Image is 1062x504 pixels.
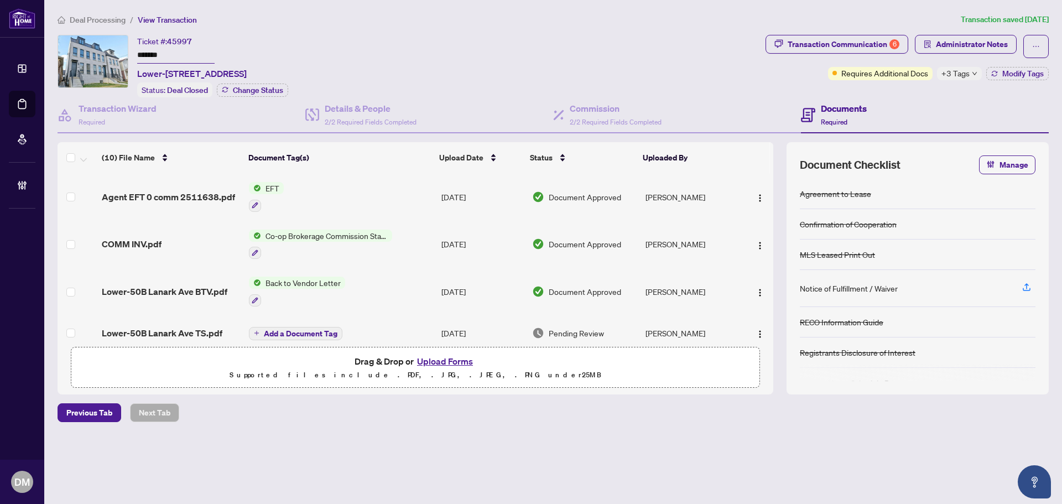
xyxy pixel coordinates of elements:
span: (10) File Name [102,152,155,164]
span: Document Approved [549,238,621,250]
button: Status IconEFT [249,182,284,212]
button: Logo [751,235,769,253]
td: [DATE] [437,221,528,268]
img: Logo [756,330,764,339]
h4: Commission [570,102,662,115]
div: Status: [137,82,212,97]
img: Logo [756,194,764,202]
button: Next Tab [130,403,179,422]
td: [DATE] [437,173,528,221]
div: Agreement to Lease [800,188,871,200]
span: Pending Review [549,327,604,339]
img: Status Icon [249,230,261,242]
th: (10) File Name [97,142,244,173]
td: [PERSON_NAME] [641,221,741,268]
img: Document Status [532,191,544,203]
span: solution [924,40,931,48]
span: Deal Closed [167,85,208,95]
span: Drag & Drop or [355,354,476,368]
p: Supported files include .PDF, .JPG, .JPEG, .PNG under 25 MB [78,368,753,382]
span: Co-op Brokerage Commission Statement [261,230,392,242]
span: 2/2 Required Fields Completed [570,118,662,126]
span: Agent EFT 0 comm 2511638.pdf [102,190,235,204]
li: / [130,13,133,26]
button: Previous Tab [58,403,121,422]
span: Add a Document Tag [264,330,337,337]
img: logo [9,8,35,29]
span: COMM INV.pdf [102,237,162,251]
span: ellipsis [1032,43,1040,50]
div: Notice of Fulfillment / Waiver [800,282,898,294]
span: Document Approved [549,285,621,298]
span: Lower-50B Lanark Ave TS.pdf [102,326,222,340]
button: Open asap [1018,465,1051,498]
span: DM [14,474,30,490]
h4: Transaction Wizard [79,102,157,115]
th: Document Tag(s) [244,142,435,173]
span: Deal Processing [70,15,126,25]
td: [DATE] [437,268,528,315]
span: Change Status [233,86,283,94]
span: Lower-50B Lanark Ave BTV.pdf [102,285,227,298]
button: Add a Document Tag [249,326,342,340]
button: Modify Tags [986,67,1049,80]
img: Logo [756,288,764,297]
span: Required [821,118,847,126]
span: Upload Date [439,152,483,164]
button: Administrator Notes [915,35,1017,54]
span: Lower-[STREET_ADDRESS] [137,67,247,80]
span: Administrator Notes [936,35,1008,53]
span: Document Approved [549,191,621,203]
span: View Transaction [138,15,197,25]
span: plus [254,330,259,336]
div: Registrants Disclosure of Interest [800,346,915,358]
h4: Details & People [325,102,417,115]
button: Status IconCo-op Brokerage Commission Statement [249,230,392,259]
button: Add a Document Tag [249,327,342,340]
button: Logo [751,283,769,300]
td: [PERSON_NAME] [641,315,741,351]
img: Document Status [532,327,544,339]
span: Status [530,152,553,164]
button: Transaction Communication6 [766,35,908,54]
button: Logo [751,188,769,206]
img: Document Status [532,285,544,298]
img: Logo [756,241,764,250]
span: Drag & Drop orUpload FormsSupported files include .PDF, .JPG, .JPEG, .PNG under25MB [71,347,759,388]
span: Manage [999,156,1028,174]
th: Upload Date [435,142,525,173]
button: Logo [751,324,769,342]
th: Status [525,142,638,173]
article: Transaction saved [DATE] [961,13,1049,26]
span: EFT [261,182,284,194]
span: 45997 [167,37,192,46]
span: Back to Vendor Letter [261,277,345,289]
span: home [58,16,65,24]
td: [PERSON_NAME] [641,268,741,315]
img: IMG-C12054139_1.jpg [58,35,128,87]
div: Confirmation of Cooperation [800,218,897,230]
th: Uploaded By [638,142,738,173]
span: 2/2 Required Fields Completed [325,118,417,126]
button: Upload Forms [414,354,476,368]
img: Status Icon [249,277,261,289]
div: Transaction Communication [788,35,899,53]
div: 6 [889,39,899,49]
span: Modify Tags [1002,70,1044,77]
span: down [972,71,977,76]
div: Ticket #: [137,35,192,48]
div: RECO Information Guide [800,316,883,328]
span: Requires Additional Docs [841,67,928,79]
div: MLS Leased Print Out [800,248,875,261]
td: [DATE] [437,315,528,351]
h4: Documents [821,102,867,115]
button: Status IconBack to Vendor Letter [249,277,345,306]
span: Required [79,118,105,126]
td: [PERSON_NAME] [641,173,741,221]
span: +3 Tags [941,67,970,80]
span: Previous Tab [66,404,112,422]
button: Manage [979,155,1035,174]
img: Status Icon [249,182,261,194]
img: Document Status [532,238,544,250]
span: Document Checklist [800,157,900,173]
